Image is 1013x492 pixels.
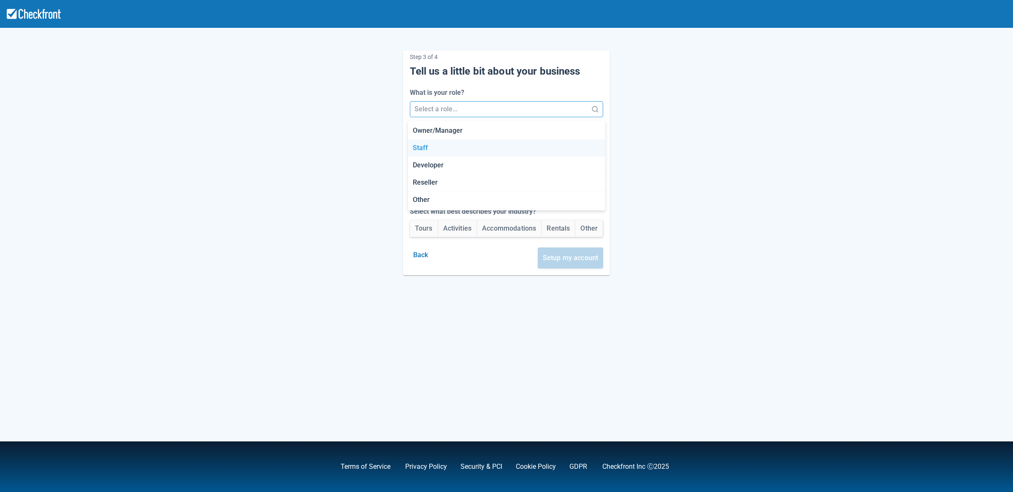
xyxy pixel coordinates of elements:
[341,462,390,470] a: Terms of Service
[410,220,438,237] button: Tours
[408,157,606,174] div: Developer
[327,462,392,472] div: ,
[408,191,606,209] div: Other
[410,88,468,98] label: What is your role?
[460,462,502,470] a: Security & PCI
[591,105,599,113] span: Search
[477,220,541,237] button: Accommodations
[410,207,539,217] label: Select what best describes your industry?
[438,220,477,237] button: Activities
[410,51,604,63] p: Step 3 of 4
[575,220,603,237] button: Other
[556,462,589,472] div: .
[569,462,587,470] a: GDPR
[410,251,432,259] a: Back
[602,462,669,470] a: Checkfront Inc Ⓒ2025
[408,140,606,157] div: Staff
[410,65,604,78] h5: Tell us a little bit about your business
[408,174,606,191] div: Reseller
[408,122,606,140] div: Owner/Manager
[410,247,432,263] button: Back
[892,401,1013,492] iframe: Chat Widget
[516,462,556,470] a: Cookie Policy
[542,220,575,237] button: Rentals
[405,462,447,470] a: Privacy Policy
